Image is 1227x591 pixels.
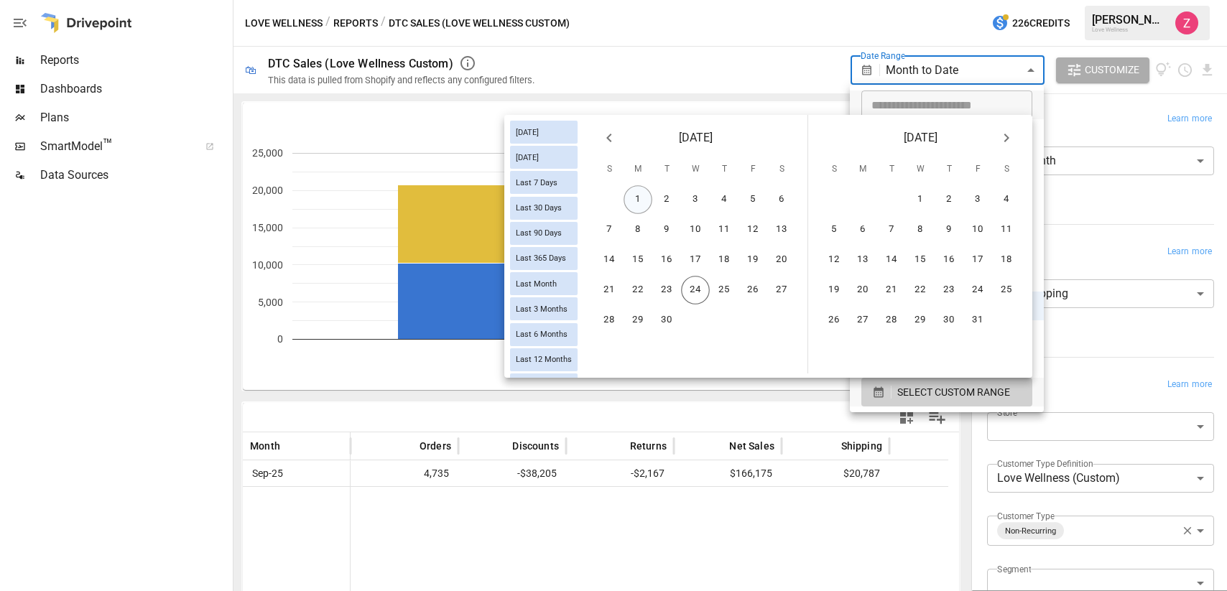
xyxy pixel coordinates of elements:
button: 1 [624,185,652,214]
button: 9 [652,215,681,244]
button: 13 [848,246,877,274]
button: 23 [935,276,963,304]
span: Saturday [994,155,1019,184]
button: 14 [595,246,624,274]
span: Last 7 Days [510,178,563,187]
div: Last 6 Months [510,323,578,346]
button: 26 [738,276,767,304]
button: 15 [624,246,652,274]
button: 8 [624,215,652,244]
span: Friday [965,155,991,184]
button: 11 [992,215,1021,244]
button: 24 [963,276,992,304]
button: 10 [963,215,992,244]
span: Thursday [936,155,962,184]
div: [DATE] [510,146,578,169]
button: 8 [906,215,935,244]
button: 3 [963,185,992,214]
span: Saturday [769,155,795,184]
div: [DATE] [510,121,578,144]
div: Last Month [510,272,578,295]
button: 25 [992,276,1021,304]
button: 11 [710,215,738,244]
button: 17 [963,246,992,274]
button: 27 [848,306,877,335]
span: Last 3 Months [510,304,573,314]
span: Monday [850,155,876,184]
span: Last 12 Months [510,355,578,364]
button: 19 [738,246,767,274]
span: Thursday [711,155,737,184]
span: SELECT CUSTOM RANGE [897,383,1010,401]
button: 3 [681,185,710,214]
span: Wednesday [907,155,933,184]
button: 12 [820,246,848,274]
button: 17 [681,246,710,274]
button: 31 [963,306,992,335]
button: 12 [738,215,767,244]
button: 27 [767,276,796,304]
button: 2 [935,185,963,214]
span: Sunday [596,155,622,184]
button: 14 [877,246,906,274]
div: Last 12 Months [510,348,578,371]
div: Last Year [510,373,578,396]
button: 13 [767,215,796,244]
span: Tuesday [879,155,904,184]
button: 30 [935,306,963,335]
span: Sunday [821,155,847,184]
span: Monday [625,155,651,184]
button: 1 [906,185,935,214]
button: 18 [992,246,1021,274]
button: 16 [652,246,681,274]
button: 22 [624,276,652,304]
div: Last 365 Days [510,247,578,270]
span: [DATE] [510,153,545,162]
button: 5 [738,185,767,214]
span: Last 90 Days [510,228,568,238]
button: 7 [595,215,624,244]
button: 22 [906,276,935,304]
button: 30 [652,306,681,335]
span: Last 30 Days [510,203,568,213]
div: Last 3 Months [510,297,578,320]
button: 9 [935,215,963,244]
span: Wednesday [682,155,708,184]
span: Last 365 Days [510,253,572,263]
span: Friday [740,155,766,184]
span: [DATE] [904,128,937,148]
button: Next month [992,124,1021,152]
button: 20 [767,246,796,274]
button: 6 [767,185,796,214]
button: 23 [652,276,681,304]
button: 29 [624,306,652,335]
button: 16 [935,246,963,274]
span: Last Month [510,279,562,289]
button: 7 [877,215,906,244]
button: SELECT CUSTOM RANGE [861,378,1032,406]
button: 26 [820,306,848,335]
button: 18 [710,246,738,274]
button: 21 [877,276,906,304]
div: Last 30 Days [510,197,578,220]
button: 2 [652,185,681,214]
button: 20 [848,276,877,304]
button: 28 [595,306,624,335]
button: 29 [906,306,935,335]
button: 24 [681,276,710,304]
button: 4 [992,185,1021,214]
button: 10 [681,215,710,244]
button: 28 [877,306,906,335]
button: 5 [820,215,848,244]
button: 21 [595,276,624,304]
div: Last 7 Days [510,171,578,194]
span: [DATE] [510,128,545,137]
button: Previous month [595,124,624,152]
button: 15 [906,246,935,274]
button: 4 [710,185,738,214]
span: Tuesday [654,155,680,184]
button: 6 [848,215,877,244]
button: 19 [820,276,848,304]
div: Last 90 Days [510,222,578,245]
button: 25 [710,276,738,304]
